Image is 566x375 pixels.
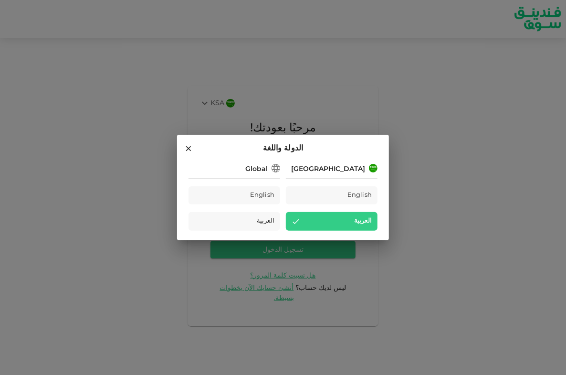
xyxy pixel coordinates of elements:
span: العربية [257,216,274,227]
span: الدولة واللغة [263,142,304,155]
div: [GEOGRAPHIC_DATA] [291,164,365,174]
span: English [250,190,274,201]
div: Global [245,164,268,174]
span: English [347,190,372,201]
span: العربية [354,216,372,227]
img: flag-sa.b9a346574cdc8950dd34b50780441f57.svg [369,164,377,172]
